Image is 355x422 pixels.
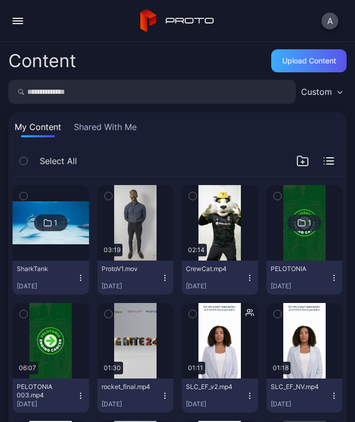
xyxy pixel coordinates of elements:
[308,218,312,228] div: 1
[267,261,343,295] button: PELOTONIA[DATE]
[17,400,76,408] div: [DATE]
[97,378,174,413] button: rocket_final.mp4[DATE]
[54,218,58,228] div: 1
[321,13,338,29] button: A
[271,400,330,408] div: [DATE]
[102,383,159,391] div: rocket_final.mp4
[301,86,332,97] div: Custom
[296,80,347,104] button: Custom
[186,282,246,290] div: [DATE]
[186,383,243,391] div: SLC_EF_v2.mp4
[271,383,328,391] div: SLC_EF_NV.mp4
[97,261,174,295] button: ProtoV1.mov[DATE]
[17,383,74,399] div: PELOTONIA 003.mp4
[186,400,246,408] div: [DATE]
[282,57,336,65] div: Upload Content
[271,265,328,273] div: PELOTONIA
[182,378,258,413] button: SLC_EF_v2.mp4[DATE]
[102,400,161,408] div: [DATE]
[13,121,63,137] button: My Content
[271,49,347,72] button: Upload Content
[267,378,343,413] button: SLC_EF_NV.mp4[DATE]
[186,265,243,273] div: CrewCat.mp4
[182,261,258,295] button: CrewCat.mp4[DATE]
[271,282,330,290] div: [DATE]
[102,265,159,273] div: ProtoV1.mov
[13,378,89,413] button: PELOTONIA 003.mp4[DATE]
[40,155,77,167] span: Select All
[72,121,139,137] button: Shared With Me
[13,261,89,295] button: SharkTank[DATE]
[17,265,74,273] div: SharkTank
[8,52,76,70] div: Content
[102,282,161,290] div: [DATE]
[17,282,76,290] div: [DATE]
